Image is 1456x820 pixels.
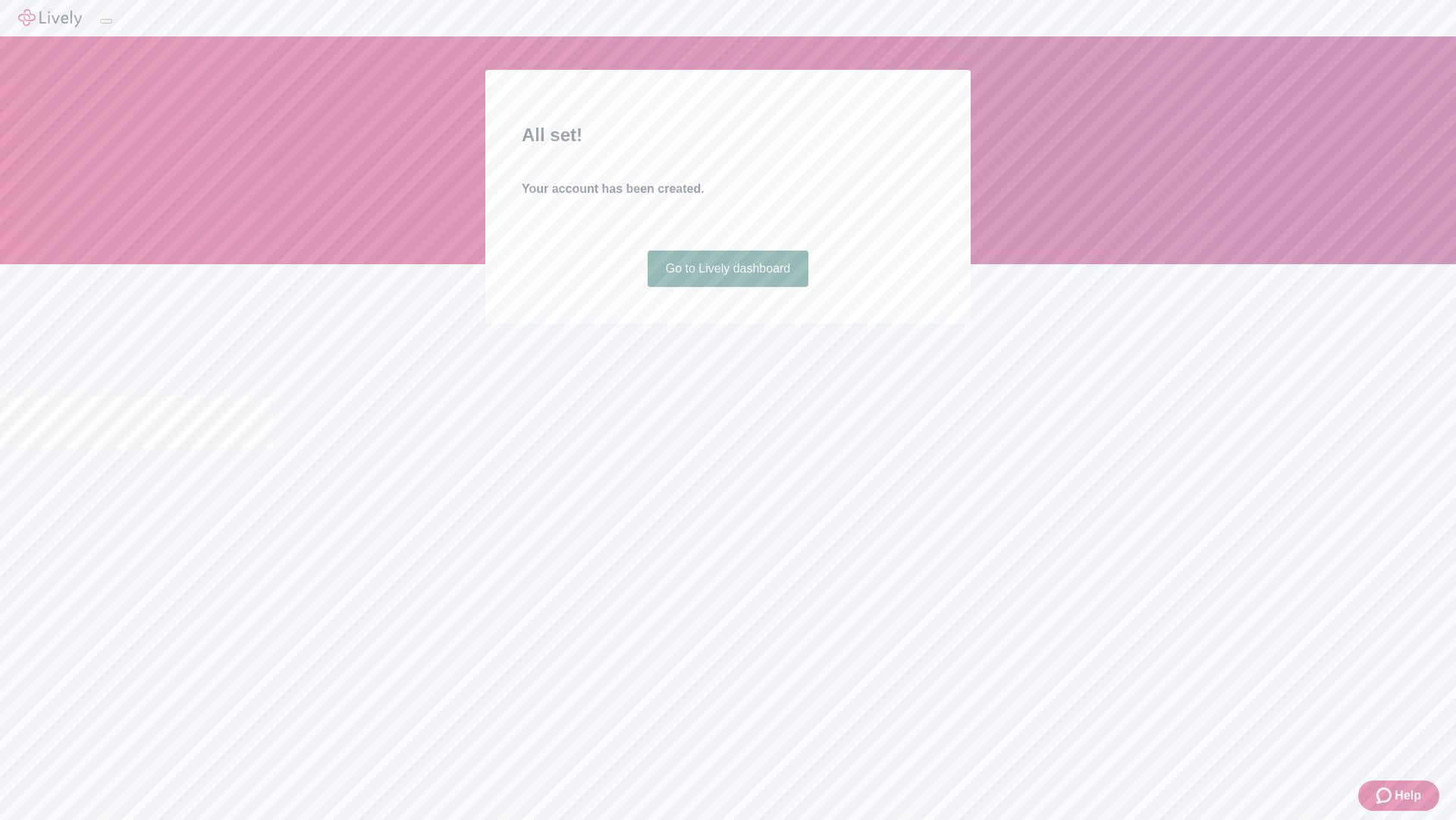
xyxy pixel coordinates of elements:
[522,180,934,198] h4: Your account has been created.
[1376,787,1395,805] svg: Zendesk support icon
[1358,781,1439,811] button: Zendesk support iconHelp
[18,9,82,27] img: Lively
[522,121,934,149] h2: All set!
[100,19,112,24] button: Log out
[1395,787,1421,805] span: Help
[648,251,809,287] a: Go to Lively dashboard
